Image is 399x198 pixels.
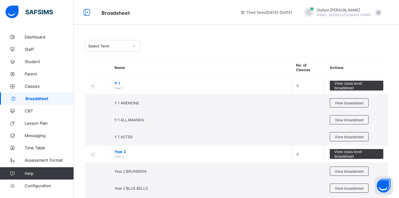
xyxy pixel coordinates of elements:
th: No. of Classes [291,58,325,77]
span: Olafare [PERSON_NAME] [317,8,371,12]
a: View class level broadsheet [330,149,383,154]
span: 3 [296,83,299,88]
span: Year 2 [114,155,124,158]
span: 3 [296,152,299,156]
span: Lesson Plan [25,121,74,126]
span: Time Table [25,145,74,150]
span: Configuration [25,183,74,188]
span: Y 1 ASTER [114,135,133,139]
img: safsims [6,6,53,18]
span: [EMAIL_ADDRESS][DOMAIN_NAME] [317,13,371,17]
span: Student [25,59,74,64]
th: Name [110,58,292,77]
span: Y 1 ANEMONE [114,101,139,105]
a: View class level broadsheet [330,81,383,85]
span: Y 1 ALLAMANDA [114,118,144,122]
span: CBT [25,108,74,113]
button: Open asap [374,176,393,195]
div: Select Term [88,44,129,48]
span: View broadsheet [335,169,364,174]
span: View broadsheet [335,186,364,191]
span: Year 2 BRUNNERA [114,169,146,174]
a: View broadsheet [330,115,369,120]
span: Dashboard [25,34,74,39]
span: Classes [25,84,74,89]
span: View class level broadsheet [334,149,379,159]
th: Actions [325,58,388,77]
span: Year 1 [114,86,124,90]
a: View broadsheet [330,167,369,171]
span: Assessment Format [25,158,74,163]
span: Broadsheet [102,10,130,16]
span: Broadsheet [26,96,74,101]
div: OlafareJohnson [298,7,384,18]
span: View broadsheet [335,118,364,122]
a: View broadsheet [330,184,369,188]
span: View broadsheet [335,101,364,105]
span: session/term information [240,10,292,15]
span: View broadsheet [335,135,364,139]
span: Staff [25,47,74,52]
span: Messaging [25,133,74,138]
span: Year 2 [114,149,287,154]
span: Y 1 [114,81,287,86]
span: Parent [25,71,74,76]
a: View broadsheet [330,132,369,137]
span: Year 2 BLUE BELLS [114,186,148,191]
span: Help [25,171,74,176]
span: View class level broadsheet [334,81,379,90]
a: View broadsheet [330,98,369,103]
